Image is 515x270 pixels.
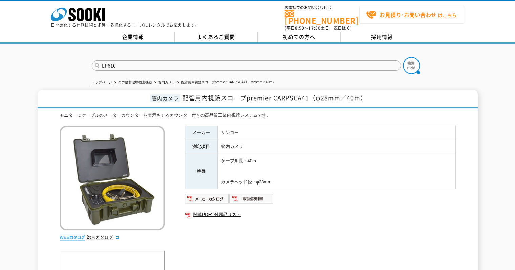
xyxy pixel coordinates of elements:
[217,126,455,140] td: サンコー
[185,198,229,203] a: メーカーカタログ
[403,57,420,74] img: btn_search.png
[308,25,321,31] span: 17:30
[380,10,436,19] strong: お見積り･お問い合わせ
[176,79,276,86] li: 配管用内視鏡スコープpremier CARPSCA41（φ28mm／40m）
[185,140,217,154] th: 測定項目
[158,80,175,84] a: 管内カメラ
[285,10,359,24] a: [PHONE_NUMBER]
[258,32,341,42] a: 初めての方へ
[185,210,456,219] a: 関連PDF1 付属品リスト
[229,193,274,204] img: 取扱説明書
[51,23,199,27] p: 日々進化する計測技術と多種・多様化するニーズにレンタルでお応えします。
[92,32,175,42] a: 企業情報
[283,33,315,41] span: 初めての方へ
[185,193,229,204] img: メーカーカタログ
[60,126,165,230] img: 配管用内視鏡スコープpremier CARPSCA41（φ28mm／40m）
[92,80,112,84] a: トップページ
[150,94,180,102] span: 管内カメラ
[92,60,401,71] input: 商品名、型式、NETIS番号を入力してください
[217,140,455,154] td: 管内カメラ
[185,154,217,189] th: 特長
[285,25,352,31] span: (平日 ～ 土日、祝日除く)
[217,154,455,189] td: ケーブル長：40m カメラヘッド径：φ28mm
[175,32,258,42] a: よくあるご質問
[366,10,457,20] span: はこちら
[229,198,274,203] a: 取扱説明書
[118,80,152,84] a: その他非破壊検査機器
[359,6,464,24] a: お見積り･お問い合わせはこちら
[87,235,120,240] a: 総合カタログ
[295,25,304,31] span: 8:50
[341,32,424,42] a: 採用情報
[182,93,367,102] span: 配管用内視鏡スコープpremier CARPSCA41（φ28mm／40m）
[185,126,217,140] th: メーカー
[285,6,359,10] span: お電話でのお問い合わせは
[60,234,85,241] img: webカタログ
[60,112,456,119] div: モニターにケーブルのメーターカウンターを表示させるカウンター付きの高品質工業内視鏡システムです。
